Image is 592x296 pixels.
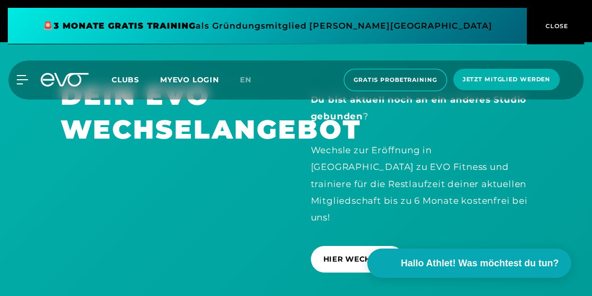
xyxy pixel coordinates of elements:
a: Jetzt Mitglied werden [450,69,563,91]
button: CLOSE [527,8,584,44]
a: HIER WECHSELN [311,238,408,280]
a: Clubs [112,75,160,84]
span: CLOSE [543,21,569,31]
span: Gratis Probetraining [354,76,437,84]
div: ? Wechsle zur Eröffnung in [GEOGRAPHIC_DATA] zu EVO Fitness und trainiere für die Restlaufzeit de... [311,91,532,226]
button: Hallo Athlet! Was möchtest du tun? [367,249,571,278]
span: en [240,75,251,84]
span: Hallo Athlet! Was möchtest du tun? [401,256,559,270]
h1: DEIN EVO WECHSELANGEBOT [61,79,282,146]
span: HIER WECHSELN [323,254,392,265]
a: en [240,74,264,86]
a: MYEVO LOGIN [160,75,219,84]
a: Gratis Probetraining [341,69,450,91]
span: Jetzt Mitglied werden [463,75,550,84]
span: Clubs [112,75,139,84]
